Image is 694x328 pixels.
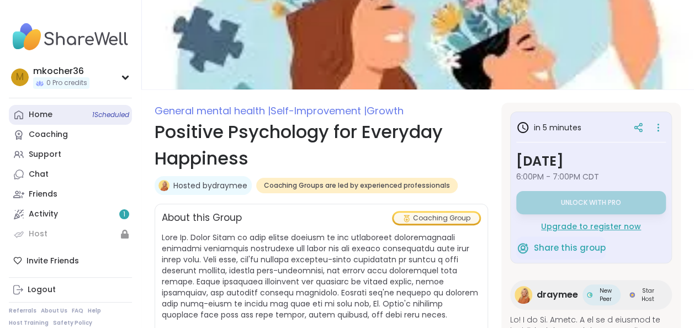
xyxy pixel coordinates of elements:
[629,292,635,298] img: Star Host
[41,307,67,315] a: About Us
[534,242,606,255] span: Share this group
[9,307,36,315] a: Referrals
[264,181,450,190] span: Coaching Groups are led by experienced professionals
[162,211,242,225] h2: About this Group
[9,145,132,165] a: Support
[29,129,68,140] div: Coaching
[173,180,247,191] a: Hosted bydraymee
[92,110,129,119] span: 1 Scheduled
[516,236,606,260] button: Share this group
[9,125,132,145] a: Coaching
[515,286,532,304] img: draymee
[158,180,169,191] img: draymee
[123,210,125,219] span: 1
[16,70,24,84] span: m
[516,171,666,182] span: 6:00PM - 7:00PM CDT
[537,288,578,301] span: draymee
[9,280,132,300] a: Logout
[595,287,616,303] span: New Peer
[587,292,592,298] img: New Peer
[9,165,132,184] a: Chat
[88,307,101,315] a: Help
[155,119,488,172] h1: Positive Psychology for Everyday Happiness
[29,229,47,240] div: Host
[53,319,92,327] a: Safety Policy
[9,224,132,244] a: Host
[516,221,666,232] div: Upgrade to register now
[28,284,56,295] div: Logout
[155,104,271,118] span: General mental health |
[9,251,132,271] div: Invite Friends
[637,287,659,303] span: Star Host
[72,307,83,315] a: FAQ
[516,241,529,255] img: ShareWell Logomark
[29,209,58,220] div: Activity
[9,105,132,125] a: Home1Scheduled
[46,78,87,88] span: 0 Pro credits
[561,198,621,207] span: Unlock with Pro
[9,184,132,204] a: Friends
[29,109,52,120] div: Home
[516,151,666,171] h3: [DATE]
[9,319,49,327] a: Host Training
[271,104,367,118] span: Self-Improvement |
[9,18,132,56] img: ShareWell Nav Logo
[9,204,132,224] a: Activity1
[394,213,479,224] div: Coaching Group
[510,280,672,310] a: draymeedraymeeNew PeerNew PeerStar HostStar Host
[29,149,61,160] div: Support
[516,191,666,214] button: Unlock with Pro
[29,169,49,180] div: Chat
[29,189,57,200] div: Friends
[33,65,89,77] div: mkocher36
[516,121,581,134] h3: in 5 minutes
[367,104,404,118] span: Growth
